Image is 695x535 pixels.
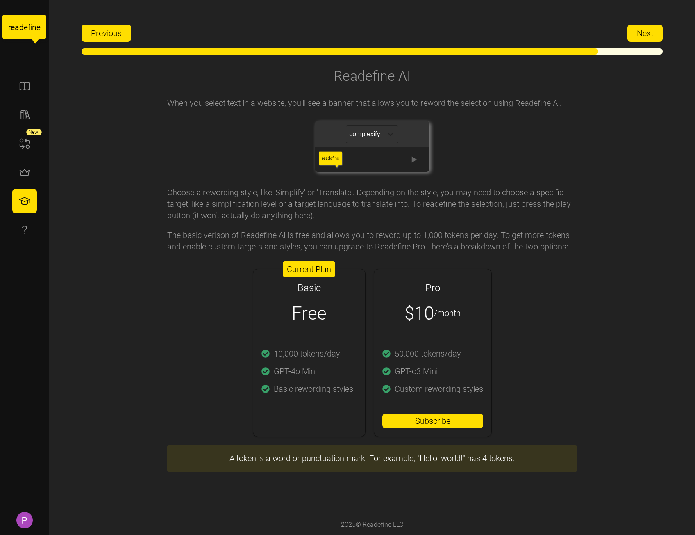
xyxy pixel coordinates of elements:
[395,383,483,395] p: Custom rewording styles
[382,414,483,428] button: Subscribe
[26,129,41,135] div: New!
[274,383,353,395] p: Basic rewording styles
[11,23,15,32] tspan: e
[395,366,438,377] p: GPT-o3 Mini
[36,23,41,32] tspan: e
[274,366,317,377] p: GPT-4o Mini
[30,23,32,32] tspan: i
[415,414,450,428] span: Subscribe
[627,25,663,42] button: Next
[15,23,19,32] tspan: a
[8,23,11,32] tspan: r
[167,97,577,109] p: When you select text in a website, you'll see a banner that allows you to reword the selection us...
[24,23,28,32] tspan: e
[82,25,131,42] button: Previous
[425,281,440,295] h2: Pro
[274,348,340,359] p: 10,000 tokens/day
[637,25,653,41] span: Next
[91,25,122,41] span: Previous
[2,7,46,51] a: readefine
[8,34,32,51] img: Logo
[404,300,434,327] p: $10
[298,281,321,295] h2: Basic
[167,187,577,221] p: Choose a rewording style, like 'Simplify' or 'Translate'. Depending on the style, you may need to...
[334,67,411,85] h1: Readefine AI
[174,452,570,465] p: A token is a word or punctuation mark. For example, "Hello, world!" has 4 tokens.
[16,512,33,528] img: Pearce benjamin
[167,229,577,252] p: The basic verison of Readefine AI is free and allows you to reword up to 1,000 tokens per day. To...
[32,23,37,32] tspan: n
[292,300,327,327] p: Free
[434,307,461,320] p: /month
[337,516,407,534] div: 2025 © Readefine LLC
[28,23,31,32] tspan: f
[283,261,335,277] div: Current Plan
[19,23,24,32] tspan: d
[395,348,461,359] p: 50,000 tokens/day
